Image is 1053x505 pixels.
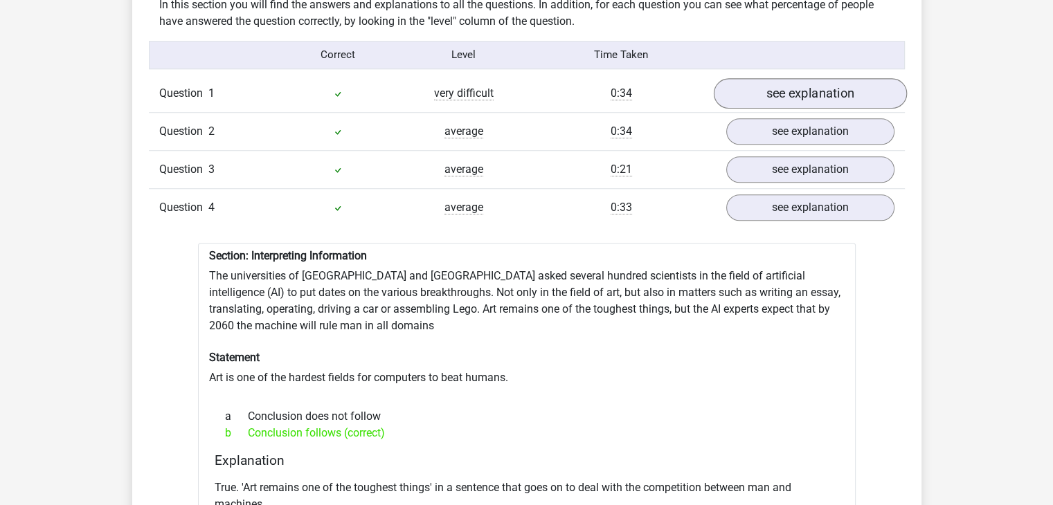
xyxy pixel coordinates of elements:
span: average [444,201,483,214]
span: 0:34 [611,86,632,100]
span: average [444,125,483,138]
span: 0:34 [611,125,632,138]
span: 0:21 [611,163,632,176]
a: see explanation [713,78,906,109]
span: 0:33 [611,201,632,214]
a: see explanation [726,194,894,221]
span: 3 [208,163,215,176]
span: 4 [208,201,215,214]
span: 2 [208,125,215,138]
span: 1 [208,86,215,100]
a: see explanation [726,156,894,183]
div: Time Taken [526,47,715,63]
span: Question [159,161,208,178]
h6: Statement [209,351,845,364]
div: Correct [275,47,401,63]
div: Conclusion does not follow [215,408,839,425]
div: Conclusion follows (correct) [215,425,839,441]
span: b [225,425,248,441]
h6: Section: Interpreting Information [209,249,845,262]
span: average [444,163,483,176]
span: Question [159,199,208,216]
h4: Explanation [215,452,839,468]
a: see explanation [726,118,894,145]
span: very difficult [434,86,494,100]
span: Question [159,85,208,102]
span: a [225,408,248,425]
span: Question [159,123,208,140]
div: Level [401,47,527,63]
